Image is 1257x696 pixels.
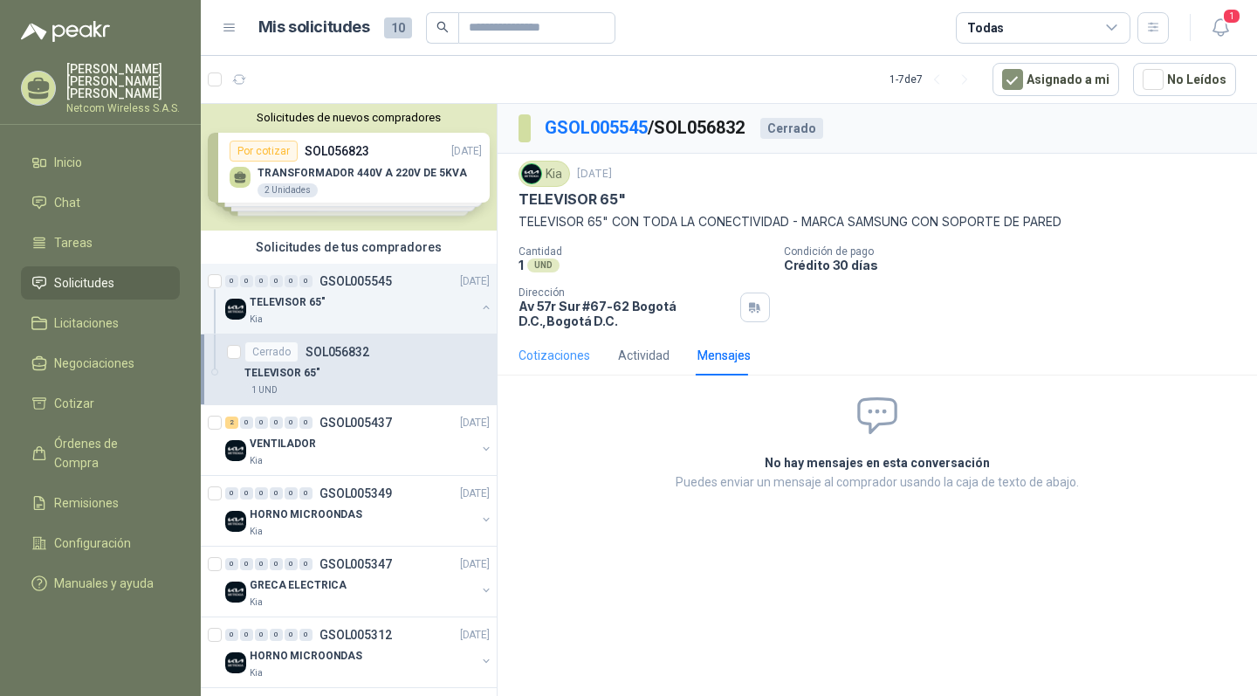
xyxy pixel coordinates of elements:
div: 0 [255,487,268,500]
p: Puedes enviar un mensaje al comprador usando la caja de texto de abajo. [555,472,1199,492]
div: UND [527,258,560,272]
p: / SOL056832 [545,114,746,141]
a: 0 0 0 0 0 0 GSOL005349[DATE] Company LogoHORNO MICROONDASKia [225,483,493,539]
button: Solicitudes de nuevos compradores [208,111,490,124]
p: [DATE] [577,166,612,183]
a: Inicio [21,146,180,179]
img: Company Logo [225,299,246,320]
a: Manuales y ayuda [21,567,180,600]
span: Órdenes de Compra [54,434,163,472]
div: 0 [270,275,283,287]
p: Condición de pago [784,245,1250,258]
div: 0 [299,417,313,429]
p: Kia [250,596,263,610]
h2: No hay mensajes en esta conversación [555,453,1199,472]
span: Chat [54,193,80,212]
p: Crédito 30 días [784,258,1250,272]
p: GSOL005312 [319,629,392,641]
div: 0 [225,275,238,287]
img: Company Logo [225,511,246,532]
div: Cerrado [244,341,299,362]
p: Kia [250,666,263,680]
p: [DATE] [460,627,490,644]
div: 0 [285,629,298,641]
span: 10 [384,17,412,38]
div: 0 [285,275,298,287]
p: [DATE] [460,486,490,502]
a: Chat [21,186,180,219]
a: Tareas [21,226,180,259]
p: 1 [519,258,524,272]
img: Company Logo [225,440,246,461]
p: [DATE] [460,273,490,290]
div: 0 [270,487,283,500]
a: CerradoSOL056832TELEVISOR 65"1 UND [201,334,497,405]
p: TELEVISOR 65" [250,294,325,311]
div: Todas [967,18,1004,38]
div: 0 [285,417,298,429]
h1: Mis solicitudes [258,15,370,40]
div: 0 [299,558,313,570]
div: 0 [240,275,253,287]
p: TELEVISOR 65" [519,190,626,209]
div: Actividad [618,346,670,365]
button: Asignado a mi [993,63,1119,96]
p: Cantidad [519,245,770,258]
div: 0 [255,275,268,287]
p: Kia [250,454,263,468]
img: Logo peakr [21,21,110,42]
div: 0 [240,487,253,500]
p: [DATE] [460,556,490,573]
p: GSOL005545 [319,275,392,287]
p: Kia [250,525,263,539]
div: 0 [255,558,268,570]
button: 1 [1205,12,1236,44]
span: Licitaciones [54,314,119,333]
div: 1 UND [244,383,285,397]
div: 0 [255,417,268,429]
a: GSOL005545 [545,117,648,138]
span: Manuales y ayuda [54,574,154,593]
div: 1 - 7 de 7 [890,65,979,93]
div: Mensajes [697,346,751,365]
div: 0 [225,487,238,500]
div: 0 [240,558,253,570]
span: Configuración [54,534,131,553]
div: 0 [255,629,268,641]
p: TELEVISOR 65" [244,365,319,382]
div: 0 [240,629,253,641]
p: HORNO MICROONDAS [250,506,362,523]
a: 2 0 0 0 0 0 GSOL005437[DATE] Company LogoVENTILADORKia [225,412,493,468]
p: GSOL005347 [319,558,392,570]
div: 0 [299,275,313,287]
div: 0 [225,558,238,570]
div: Solicitudes de tus compradores [201,231,497,264]
img: Company Logo [225,652,246,673]
p: Kia [250,313,263,327]
p: Netcom Wireless S.A.S. [66,103,180,114]
p: [PERSON_NAME] [PERSON_NAME] [PERSON_NAME] [66,63,180,100]
span: Inicio [54,153,82,172]
span: Cotizar [54,394,94,413]
span: Remisiones [54,493,119,513]
p: GRECA ELECTRICA [250,577,347,594]
span: 1 [1222,8,1241,24]
a: 0 0 0 0 0 0 GSOL005545[DATE] Company LogoTELEVISOR 65"Kia [225,271,493,327]
div: 0 [285,487,298,500]
div: 0 [270,629,283,641]
div: Kia [519,161,570,187]
a: Órdenes de Compra [21,427,180,479]
div: Cotizaciones [519,346,590,365]
p: TELEVISOR 65" CON TODA LA CONECTIVIDAD - MARCA SAMSUNG CON SOPORTE DE PARED [519,212,1236,231]
p: HORNO MICROONDAS [250,648,362,665]
div: 0 [240,417,253,429]
span: search [436,21,449,33]
button: No Leídos [1133,63,1236,96]
div: 0 [225,629,238,641]
div: Solicitudes de nuevos compradoresPor cotizarSOL056823[DATE] TRANSFORMADOR 440V A 220V DE 5KVA2 Un... [201,104,497,231]
img: Company Logo [522,164,541,183]
div: Cerrado [760,118,823,139]
p: SOL056832 [306,346,369,358]
p: Av 57r Sur #67-62 Bogotá D.C. , Bogotá D.C. [519,299,733,328]
a: 0 0 0 0 0 0 GSOL005312[DATE] Company LogoHORNO MICROONDASKia [225,624,493,680]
